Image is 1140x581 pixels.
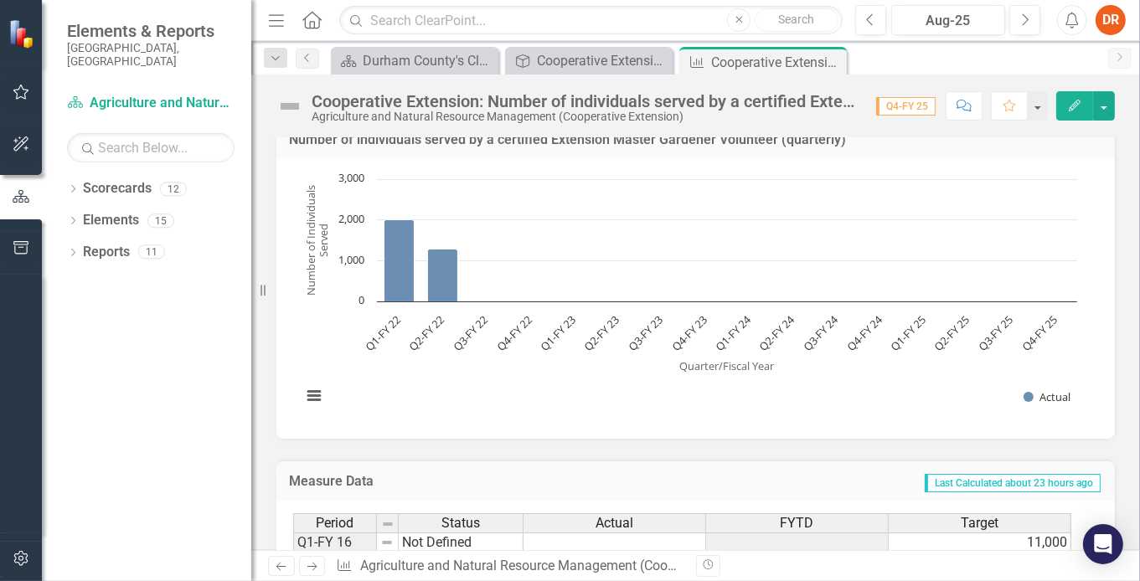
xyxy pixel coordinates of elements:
text: Q3-FY 22 [450,312,491,353]
span: Q4-FY 25 [876,97,936,116]
button: Show Actual [1024,389,1070,404]
text: Q3-FY 25 [975,312,1016,353]
input: Search ClearPoint... [339,6,843,35]
text: Q4-FY 22 [493,312,534,353]
text: 2,000 [338,211,364,226]
text: 1,000 [338,252,364,267]
span: FYTD [781,516,814,531]
img: 8DAGhfEEPCf229AAAAAElFTkSuQmCC [380,536,394,549]
span: Elements & Reports [67,21,235,41]
a: Scorecards [83,179,152,198]
img: 8DAGhfEEPCf229AAAAAElFTkSuQmCC [381,517,395,531]
a: Agriculture and Natural Resource Management (Cooperative Extension) [67,94,235,113]
text: Q2-FY 25 [931,312,972,353]
div: Agriculture and Natural Resource Management (Cooperative Extension) [312,111,859,123]
text: Q3-FY 23 [625,312,666,353]
text: Q1-FY 23 [537,312,578,353]
span: Period [317,516,354,531]
button: Aug-25 [891,5,1005,35]
text: 3,000 [338,170,364,185]
div: Open Intercom Messenger [1083,524,1123,564]
text: Q4-FY 23 [668,312,709,353]
div: Cooperative Extension: Number of individuals served by a certified Extension Master Gardener Volu... [312,92,859,111]
text: Number of Individuals Served [303,185,331,296]
svg: Interactive chart [293,171,1086,422]
span: Status [441,516,480,531]
button: View chart menu, Chart [302,384,326,408]
text: Q3-FY 24 [800,312,842,354]
a: Durham County's ClearPoint Site - Performance Management [335,50,494,71]
a: Elements [83,211,139,230]
text: Q4-FY 24 [843,312,885,354]
text: Q2-FY 23 [581,312,622,353]
button: DR [1096,5,1126,35]
span: Search [779,13,815,26]
text: Q4-FY 25 [1019,312,1060,353]
td: Not Defined [399,532,524,553]
a: Reports [83,243,130,262]
text: Q1-FY 25 [887,312,928,353]
div: 15 [147,213,174,228]
div: Aug-25 [897,11,999,31]
div: Durham County's ClearPoint Site - Performance Management [363,50,494,71]
span: Actual [596,516,633,531]
small: [GEOGRAPHIC_DATA], [GEOGRAPHIC_DATA] [67,41,235,69]
div: 11 [138,245,165,260]
img: Not Defined [276,93,303,120]
text: Q1-FY 24 [712,312,754,354]
h3: Measure Data [289,474,551,489]
path: Q2-FY 22, 1,282. Actual. [428,249,458,302]
input: Search Below... [67,133,235,162]
td: Q1-FY 16 [293,532,377,553]
span: Last Calculated about 23 hours ago [925,474,1101,492]
div: Cooperative Extension: Number of individuals served by a certified Extension Master Gardener Volu... [711,52,843,73]
span: Target [961,516,998,531]
div: Cooperative Extension [537,50,668,71]
img: ClearPoint Strategy [8,19,38,49]
h3: Number of individuals served by a certified Extension Master Gardener Volunteer (quarterly) [289,132,1102,147]
path: Q1-FY 22, 2,002. Actual. [384,220,415,302]
text: 0 [359,292,364,307]
div: Chart. Highcharts interactive chart. [293,171,1098,422]
text: Q2-FY 22 [406,312,447,353]
td: 11,000 [889,532,1071,553]
text: Q1-FY 22 [362,312,403,353]
div: » » [336,557,683,576]
a: Agriculture and Natural Resource Management (Cooperative Extension) [360,558,781,573]
a: Cooperative Extension [509,50,668,71]
text: Q2-FY 24 [756,312,798,354]
button: Search [755,8,838,32]
text: Quarter/Fiscal Year [680,358,776,373]
div: 12 [160,182,187,196]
